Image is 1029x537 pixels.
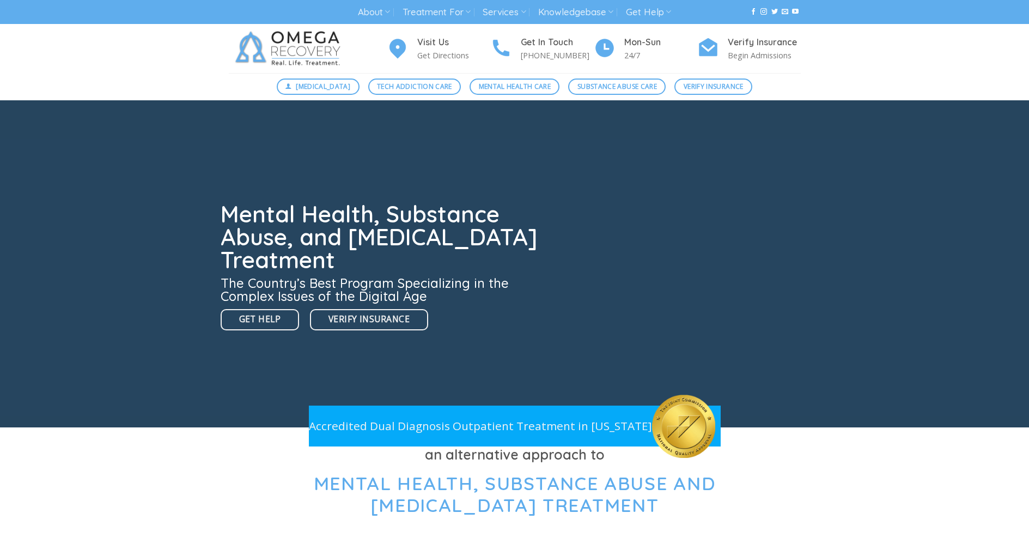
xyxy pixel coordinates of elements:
a: Knowledgebase [538,2,613,22]
p: Get Directions [417,49,490,62]
h3: an alternative approach to [229,444,801,466]
h4: Get In Touch [521,35,594,50]
span: Mental Health Care [479,81,551,92]
a: Follow on Facebook [750,8,757,16]
a: Services [483,2,526,22]
a: Get Help [221,309,300,330]
h1: Mental Health, Substance Abuse, and [MEDICAL_DATA] Treatment [221,203,544,271]
a: Verify Insurance Begin Admissions [697,35,801,62]
a: Tech Addiction Care [368,79,461,95]
span: Substance Abuse Care [577,81,657,92]
h3: The Country’s Best Program Specializing in the Complex Issues of the Digital Age [221,276,544,303]
a: Get In Touch [PHONE_NUMBER] [490,35,594,62]
a: Substance Abuse Care [568,79,666,95]
span: Verify Insurance [684,81,744,92]
p: 24/7 [624,49,697,62]
span: Get Help [239,312,281,326]
a: Visit Us Get Directions [387,35,490,62]
h4: Mon-Sun [624,35,697,50]
a: About [358,2,390,22]
a: Send us an email [782,8,788,16]
a: Treatment For [403,2,471,22]
a: Follow on Twitter [771,8,778,16]
a: Follow on YouTube [792,8,799,16]
span: Verify Insurance [328,312,410,326]
p: Accredited Dual Diagnosis Outpatient Treatment in [US_STATE] [309,417,652,435]
a: Mental Health Care [470,79,559,95]
img: Omega Recovery [229,24,351,73]
span: Mental Health, Substance Abuse and [MEDICAL_DATA] Treatment [314,472,716,517]
a: Get Help [626,2,671,22]
p: Begin Admissions [728,49,801,62]
a: Verify Insurance [674,79,752,95]
p: [PHONE_NUMBER] [521,49,594,62]
a: [MEDICAL_DATA] [277,79,360,95]
span: Tech Addiction Care [377,81,452,92]
span: [MEDICAL_DATA] [296,81,350,92]
a: Verify Insurance [310,309,428,330]
a: Follow on Instagram [760,8,767,16]
h4: Visit Us [417,35,490,50]
h4: Verify Insurance [728,35,801,50]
